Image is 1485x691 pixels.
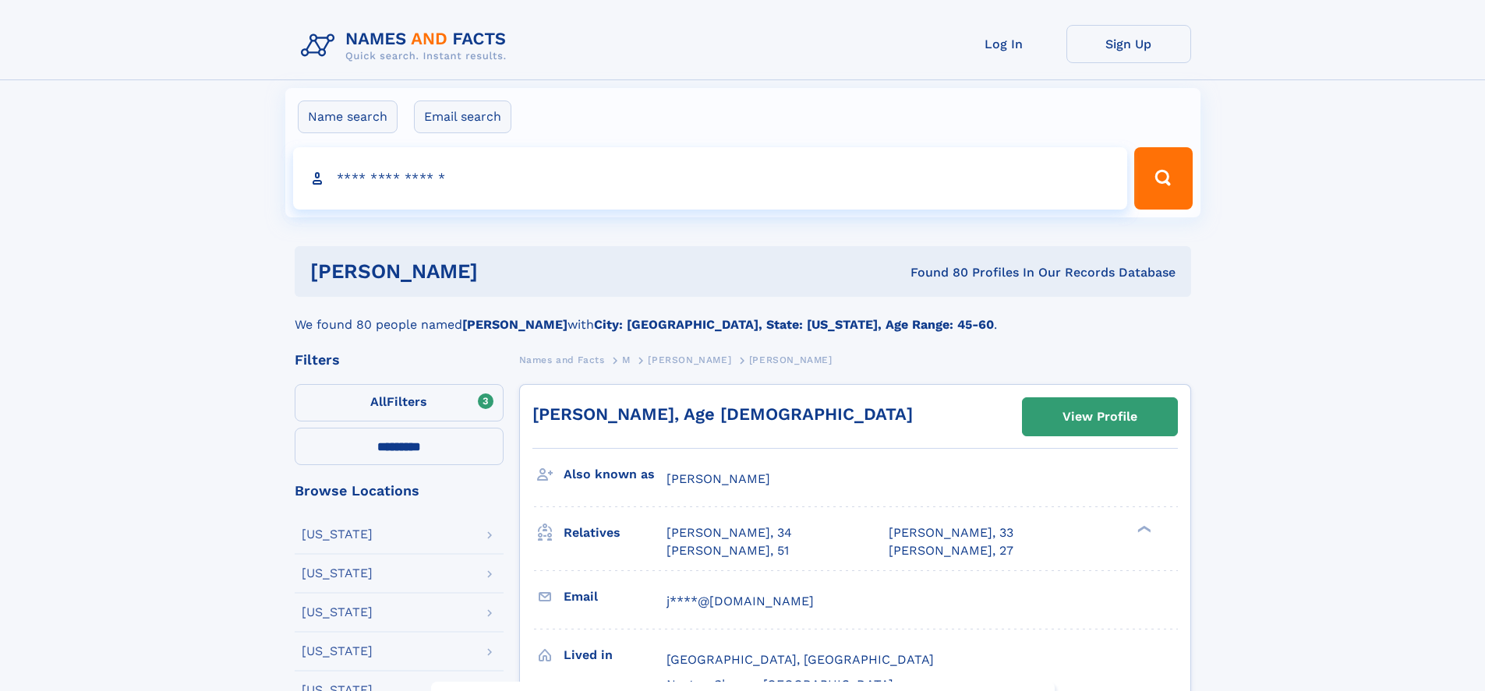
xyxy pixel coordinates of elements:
[519,350,605,369] a: Names and Facts
[889,542,1013,559] a: [PERSON_NAME], 27
[293,147,1128,210] input: search input
[302,567,373,580] div: [US_STATE]
[310,262,695,281] h1: [PERSON_NAME]
[666,524,792,541] a: [PERSON_NAME], 34
[666,471,770,486] span: [PERSON_NAME]
[564,583,666,610] h3: Email
[295,384,504,421] label: Filters
[942,25,1066,63] a: Log In
[648,350,731,369] a: [PERSON_NAME]
[295,484,504,498] div: Browse Locations
[648,354,731,365] span: [PERSON_NAME]
[694,264,1176,281] div: Found 80 Profiles In Our Records Database
[594,317,994,332] b: City: [GEOGRAPHIC_DATA], State: [US_STATE], Age Range: 45-60
[622,354,631,365] span: M
[666,652,934,667] span: [GEOGRAPHIC_DATA], [GEOGRAPHIC_DATA]
[666,542,789,559] a: [PERSON_NAME], 51
[302,528,373,541] div: [US_STATE]
[564,461,666,488] h3: Also known as
[298,100,398,133] label: Name search
[1133,524,1152,534] div: ❯
[889,524,1013,541] a: [PERSON_NAME], 33
[564,520,666,546] h3: Relatives
[295,25,519,67] img: Logo Names and Facts
[532,404,913,424] a: [PERSON_NAME], Age [DEMOGRAPHIC_DATA]
[564,642,666,668] h3: Lived in
[302,606,373,619] div: [US_STATE]
[370,394,387,409] span: All
[302,645,373,658] div: [US_STATE]
[749,354,833,365] span: [PERSON_NAME]
[1023,398,1177,435] a: View Profile
[622,350,631,369] a: M
[295,297,1191,334] div: We found 80 people named with .
[1066,25,1191,63] a: Sign Up
[462,317,567,332] b: [PERSON_NAME]
[1134,147,1192,210] button: Search Button
[414,100,511,133] label: Email search
[1062,399,1137,435] div: View Profile
[295,353,504,367] div: Filters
